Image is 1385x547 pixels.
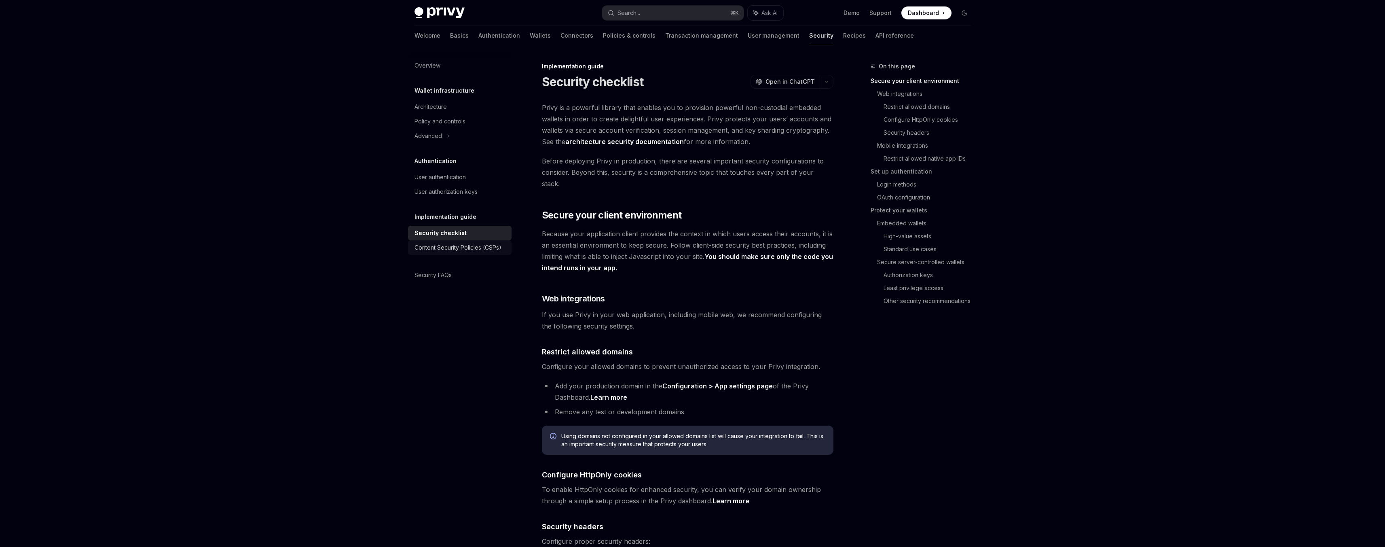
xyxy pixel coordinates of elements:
[408,114,512,129] a: Policy and controls
[662,382,773,390] a: Configuration > App settings page
[542,293,605,304] span: Web integrations
[542,228,833,273] span: Because your application client provides the context in which users access their accounts, it is ...
[884,295,977,307] a: Other security recommendations
[884,269,977,282] a: Authorization keys
[748,26,799,45] a: User management
[542,521,603,532] span: Security headers
[877,256,977,269] a: Secure server-controlled wallets
[877,217,977,230] a: Embedded wallets
[884,100,977,113] a: Restrict allowed domains
[414,131,442,141] div: Advanced
[590,393,627,402] a: Learn more
[561,432,825,448] span: Using domains not configured in your allowed domains list will cause your integration to fail. Th...
[542,102,833,147] span: Privy is a powerful library that enables you to provision powerful non-custodial embedded wallets...
[765,78,815,86] span: Open in ChatGPT
[450,26,469,45] a: Basics
[871,204,977,217] a: Protect your wallets
[875,26,914,45] a: API reference
[877,139,977,152] a: Mobile integrations
[761,9,778,17] span: Ask AI
[542,155,833,189] span: Before deploying Privy in production, there are several important security configurations to cons...
[542,62,833,70] div: Implementation guide
[478,26,520,45] a: Authentication
[560,26,593,45] a: Connectors
[542,209,682,222] span: Secure your client environment
[713,497,749,505] a: Learn more
[408,184,512,199] a: User authorization keys
[542,346,633,357] span: Restrict allowed domains
[884,152,977,165] a: Restrict allowed native app IDs
[751,75,820,89] button: Open in ChatGPT
[908,9,939,17] span: Dashboard
[809,26,833,45] a: Security
[530,26,551,45] a: Wallets
[542,309,833,332] span: If you use Privy in your web application, including mobile web, we recommend configuring the foll...
[414,156,457,166] h5: Authentication
[414,61,440,70] div: Overview
[884,243,977,256] a: Standard use cases
[730,10,739,16] span: ⌘ K
[414,243,501,252] div: Content Security Policies (CSPs)
[844,9,860,17] a: Demo
[871,165,977,178] a: Set up authentication
[408,268,512,282] a: Security FAQs
[884,282,977,295] a: Least privilege access
[414,212,476,222] h5: Implementation guide
[542,74,644,89] h1: Security checklist
[414,228,467,238] div: Security checklist
[414,7,465,19] img: dark logo
[879,61,915,71] span: On this page
[843,26,866,45] a: Recipes
[871,74,977,87] a: Secure your client environment
[542,406,833,418] li: Remove any test or development domains
[414,270,452,280] div: Security FAQs
[542,469,642,480] span: Configure HttpOnly cookies
[602,6,744,20] button: Search...⌘K
[877,191,977,204] a: OAuth configuration
[884,126,977,139] a: Security headers
[617,8,640,18] div: Search...
[877,178,977,191] a: Login methods
[408,170,512,184] a: User authentication
[542,361,833,372] span: Configure your allowed domains to prevent unauthorized access to your Privy integration.
[884,230,977,243] a: High-value assets
[542,380,833,403] li: Add your production domain in the of the Privy Dashboard.
[748,6,783,20] button: Ask AI
[414,172,466,182] div: User authentication
[665,26,738,45] a: Transaction management
[408,100,512,114] a: Architecture
[414,102,447,112] div: Architecture
[542,536,833,547] span: Configure proper security headers:
[408,58,512,73] a: Overview
[542,484,833,507] span: To enable HttpOnly cookies for enhanced security, you can verify your domain ownership through a ...
[603,26,655,45] a: Policies & controls
[901,6,952,19] a: Dashboard
[414,187,478,197] div: User authorization keys
[565,138,684,146] a: architecture security documentation
[884,113,977,126] a: Configure HttpOnly cookies
[550,433,558,441] svg: Info
[408,240,512,255] a: Content Security Policies (CSPs)
[869,9,892,17] a: Support
[414,117,465,126] div: Policy and controls
[877,87,977,100] a: Web integrations
[414,86,474,95] h5: Wallet infrastructure
[408,226,512,240] a: Security checklist
[958,6,971,19] button: Toggle dark mode
[414,26,440,45] a: Welcome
